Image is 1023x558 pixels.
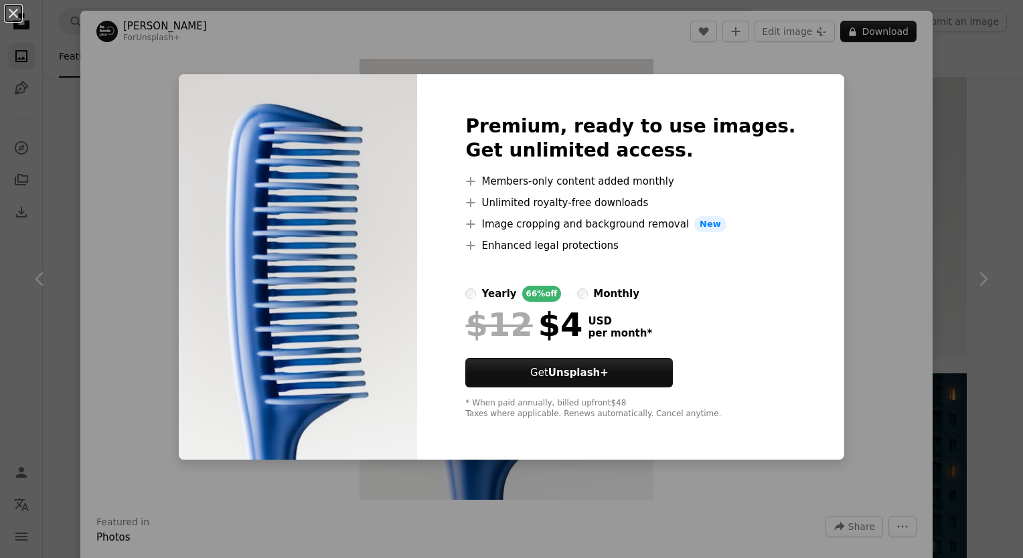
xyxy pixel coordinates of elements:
[577,288,588,299] input: monthly
[465,307,582,342] div: $4
[465,238,795,254] li: Enhanced legal protections
[465,398,795,420] div: * When paid annually, billed upfront $48 Taxes where applicable. Renews automatically. Cancel any...
[593,286,639,302] div: monthly
[465,307,532,342] span: $12
[179,74,417,460] img: premium_photo-1758633868437-cf9c0e2a8186
[588,327,652,339] span: per month *
[588,315,652,327] span: USD
[465,216,795,232] li: Image cropping and background removal
[548,367,609,379] strong: Unsplash+
[694,216,726,232] span: New
[465,195,795,211] li: Unlimited royalty-free downloads
[522,286,562,302] div: 66% off
[465,114,795,163] h2: Premium, ready to use images. Get unlimited access.
[481,286,516,302] div: yearly
[465,288,476,299] input: yearly66%off
[465,358,673,387] button: GetUnsplash+
[465,173,795,189] li: Members-only content added monthly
